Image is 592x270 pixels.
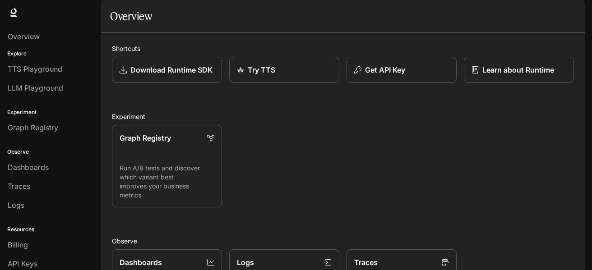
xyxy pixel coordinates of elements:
a: Try TTS [229,57,339,83]
h2: Experiment [112,112,574,121]
p: Logs [237,257,254,268]
button: Get API Key [347,57,457,83]
p: Try TTS [248,64,275,75]
p: Traces [354,257,378,268]
a: Graph RegistryRun A/B tests and discover which variant best improves your business metrics [112,125,222,207]
p: Learn about Runtime [482,64,554,75]
p: Get API Key [365,64,405,75]
h2: Shortcuts [112,44,574,53]
a: Learn about Runtime [464,57,574,83]
h2: Observe [112,236,574,246]
p: Dashboards [120,257,162,268]
a: Download Runtime SDK [112,57,222,83]
p: Graph Registry [120,133,171,143]
p: Download Runtime SDK [130,64,213,75]
h1: Overview [110,7,152,25]
p: Run A/B tests and discover which variant best improves your business metrics [120,164,214,200]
